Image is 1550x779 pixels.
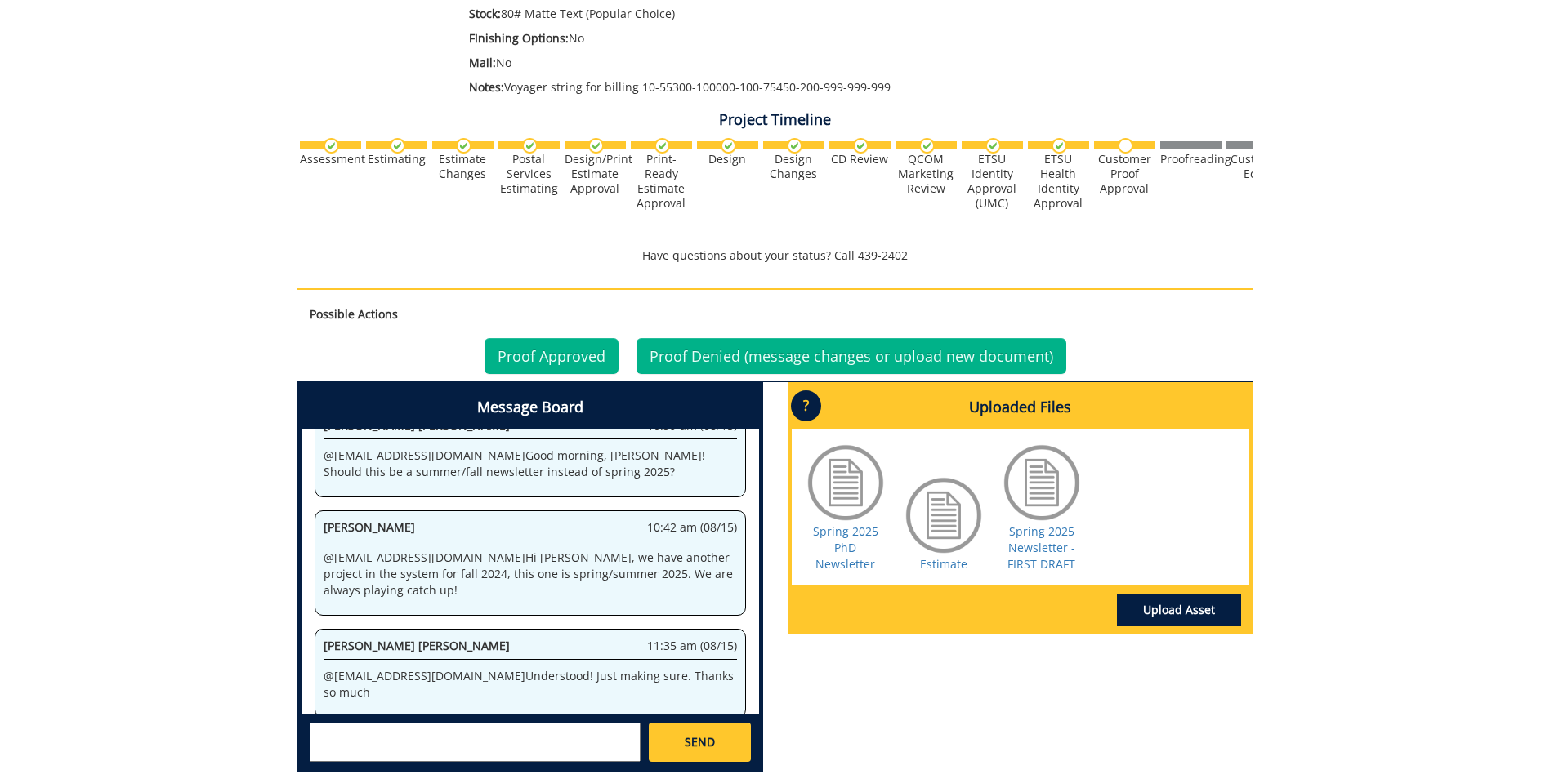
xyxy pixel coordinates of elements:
[324,519,415,535] span: [PERSON_NAME]
[297,247,1253,264] p: Have questions about your status? Call 439-2402
[631,152,692,211] div: Print-Ready Estimate Approval
[637,338,1066,374] a: Proof Denied (message changes or upload new document)
[498,152,560,196] div: Postal Services Estimating
[791,390,821,421] p: ?
[297,112,1253,128] h4: Project Timeline
[432,152,494,181] div: Estimate Changes
[324,447,737,480] p: @ [EMAIL_ADDRESS][DOMAIN_NAME] Good morning, [PERSON_NAME]! Should this be a summer/fall newslett...
[310,306,398,322] strong: Possible Actions
[485,338,619,374] a: Proof Approved
[654,138,670,154] img: checkmark
[649,723,750,762] a: SEND
[1117,594,1241,626] a: Upload Asset
[685,734,715,750] span: SEND
[1226,152,1288,181] div: Customer Edits
[300,152,361,167] div: Assessment
[324,138,339,154] img: checkmark
[324,638,510,653] span: [PERSON_NAME] [PERSON_NAME]
[896,152,957,196] div: QCOM Marketing Review
[1052,138,1067,154] img: checkmark
[469,6,1109,22] p: 80# Matte Text (Popular Choice)
[456,138,471,154] img: checkmark
[469,79,1109,96] p: Voyager string for billing 10-55300-100000-100-75450-200-999-999-999
[853,138,869,154] img: checkmark
[469,79,504,95] span: Notes:
[469,55,496,70] span: Mail:
[962,152,1023,211] div: ETSU Identity Approval (UMC)
[829,152,891,167] div: CD Review
[919,138,935,154] img: checkmark
[1028,152,1089,211] div: ETSU Health Identity Approval
[647,638,737,654] span: 11:35 am (08/15)
[366,152,427,167] div: Estimating
[469,30,569,46] span: FInishing Options:
[787,138,802,154] img: checkmark
[647,519,737,536] span: 10:42 am (08/15)
[1118,138,1133,154] img: no
[324,668,737,701] p: @ [EMAIL_ADDRESS][DOMAIN_NAME] Understood! Just making sure. Thanks so much
[721,138,736,154] img: checkmark
[469,6,501,21] span: Stock:
[324,550,737,599] p: @ [EMAIL_ADDRESS][DOMAIN_NAME] Hi [PERSON_NAME], we have another project in the system for fall 2...
[1007,523,1075,572] a: Spring 2025 Newsletter - FIRST DRAFT
[920,556,967,572] a: Estimate
[792,386,1249,429] h4: Uploaded Files
[469,55,1109,71] p: No
[763,152,824,181] div: Design Changes
[565,152,626,196] div: Design/Print Estimate Approval
[310,723,641,762] textarea: messageToSend
[469,30,1109,47] p: No
[1160,152,1222,167] div: Proofreading
[522,138,538,154] img: checkmark
[697,152,758,167] div: Design
[302,386,759,429] h4: Message Board
[1094,152,1155,196] div: Customer Proof Approval
[813,523,878,572] a: Spring 2025 PhD Newsletter
[985,138,1001,154] img: checkmark
[588,138,604,154] img: checkmark
[390,138,405,154] img: checkmark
